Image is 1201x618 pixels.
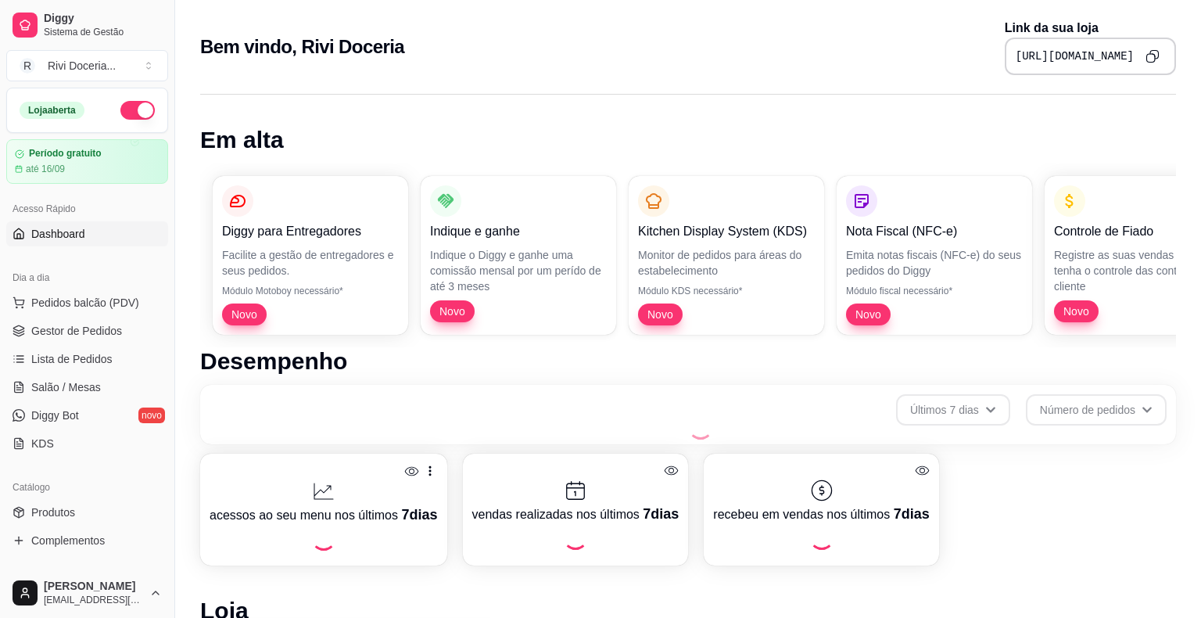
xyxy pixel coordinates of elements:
p: Monitor de pedidos para áreas do estabelecimento [638,247,815,278]
a: Dashboard [6,221,168,246]
span: Sistema de Gestão [44,26,162,38]
button: Alterar Status [120,101,155,120]
button: Indique e ganheIndique o Diggy e ganhe uma comissão mensal por um perído de até 3 mesesNovo [421,176,616,335]
p: Facilite a gestão de entregadores e seus pedidos. [222,247,399,278]
div: Loading [563,525,588,550]
a: DiggySistema de Gestão [6,6,168,44]
button: Copy to clipboard [1140,44,1165,69]
div: Rivi Doceria ... [48,58,116,74]
button: Diggy para EntregadoresFacilite a gestão de entregadores e seus pedidos.Módulo Motoboy necessário... [213,176,408,335]
span: [EMAIL_ADDRESS][DOMAIN_NAME] [44,594,143,606]
button: Número de pedidos [1026,394,1167,426]
article: até 16/09 [26,163,65,175]
div: Loading [809,525,834,550]
span: Pedidos balcão (PDV) [31,295,139,311]
a: Período gratuitoaté 16/09 [6,139,168,184]
pre: [URL][DOMAIN_NAME] [1016,49,1134,64]
p: Indique o Diggy e ganhe uma comissão mensal por um perído de até 3 meses [430,247,607,294]
span: Dashboard [31,226,85,242]
div: Loja aberta [20,102,84,119]
p: Indique e ganhe [430,222,607,241]
p: Módulo Motoboy necessário* [222,285,399,297]
span: Novo [433,304,471,319]
button: [PERSON_NAME][EMAIL_ADDRESS][DOMAIN_NAME] [6,574,168,612]
p: acessos ao seu menu nos últimos [210,504,438,526]
span: Salão / Mesas [31,379,101,395]
span: Novo [641,307,679,322]
div: Loading [688,415,713,440]
h1: Em alta [200,126,1176,154]
span: Lista de Pedidos [31,351,113,367]
a: KDS [6,431,168,456]
p: Kitchen Display System (KDS) [638,222,815,241]
div: Dia a dia [6,265,168,290]
div: Loading [311,526,336,551]
span: Gestor de Pedidos [31,323,122,339]
span: Diggy Bot [31,408,79,423]
p: recebeu em vendas nos últimos [713,503,929,525]
a: Gestor de Pedidos [6,318,168,343]
a: Diggy Botnovo [6,403,168,428]
a: Complementos [6,528,168,553]
span: 7 dias [894,506,930,522]
p: Módulo KDS necessário* [638,285,815,297]
span: [PERSON_NAME] [44,580,143,594]
span: 7 dias [643,506,679,522]
h2: Bem vindo, Rivi Doceria [200,34,404,59]
button: Kitchen Display System (KDS)Monitor de pedidos para áreas do estabelecimentoMódulo KDS necessário... [629,176,824,335]
p: Módulo fiscal necessário* [846,285,1023,297]
button: Nota Fiscal (NFC-e)Emita notas fiscais (NFC-e) do seus pedidos do DiggyMódulo fiscal necessário*Novo [837,176,1032,335]
a: Lista de Pedidos [6,347,168,372]
button: Select a team [6,50,168,81]
span: 7 dias [401,507,437,523]
span: Novo [1057,304,1095,319]
p: Nota Fiscal (NFC-e) [846,222,1023,241]
span: Diggy [44,12,162,26]
span: Novo [225,307,264,322]
button: Últimos 7 dias [896,394,1010,426]
h1: Desempenho [200,347,1176,375]
div: Catálogo [6,475,168,500]
span: R [20,58,35,74]
span: KDS [31,436,54,451]
span: Produtos [31,505,75,520]
button: Pedidos balcão (PDV) [6,290,168,315]
p: Link da sua loja [1005,19,1176,38]
p: Diggy para Entregadores [222,222,399,241]
span: Novo [849,307,887,322]
div: Acesso Rápido [6,196,168,221]
span: Complementos [31,533,105,548]
p: vendas realizadas nos últimos [472,503,679,525]
a: Salão / Mesas [6,375,168,400]
a: Produtos [6,500,168,525]
p: Emita notas fiscais (NFC-e) do seus pedidos do Diggy [846,247,1023,278]
article: Período gratuito [29,148,102,160]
